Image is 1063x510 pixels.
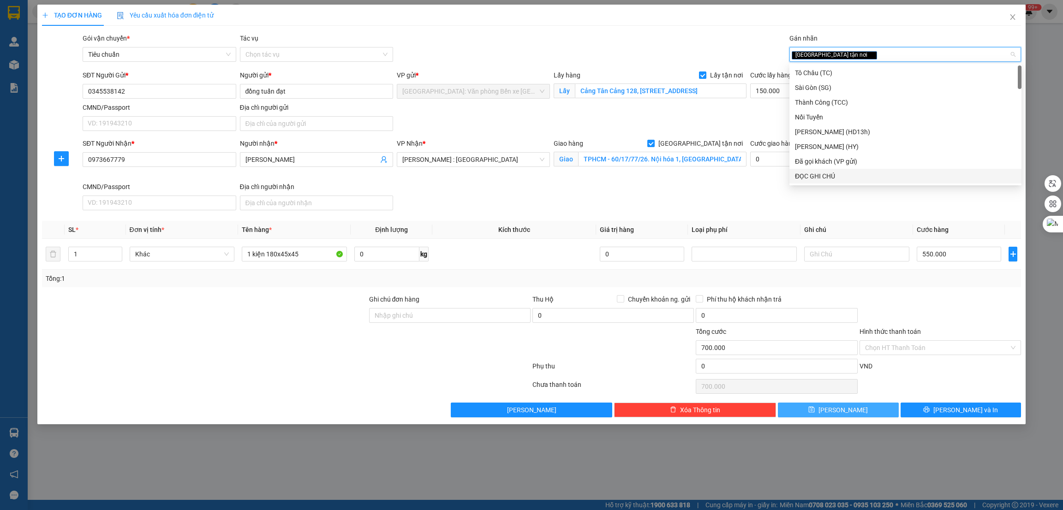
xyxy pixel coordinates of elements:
[68,226,76,233] span: SL
[706,70,746,80] span: Lấy tận nơi
[789,125,1021,139] div: Huy Dương (HD13h)
[1000,5,1026,30] button: Close
[933,405,998,415] span: [PERSON_NAME] và In
[789,95,1021,110] div: Thành Công (TCC)
[680,405,720,415] span: Xóa Thông tin
[789,169,1021,184] div: ĐỌC GHI CHÚ
[240,182,393,192] div: Địa chỉ người nhận
[1009,247,1017,261] button: plus
[795,142,1016,152] div: [PERSON_NAME] (HY)
[375,226,408,233] span: Định lượng
[808,406,815,414] span: save
[240,196,393,210] input: Địa chỉ của người nhận
[795,171,1016,181] div: ĐỌC GHI CHÚ
[11,26,189,33] strong: (Công Ty TNHH Chuyển Phát Nhanh Bảo An - MST: 0109597835)
[600,226,634,233] span: Giá trị hàng
[1009,250,1017,258] span: plus
[451,403,612,417] button: [PERSON_NAME]
[792,51,877,59] span: [GEOGRAPHIC_DATA] tận nơi
[789,65,1021,80] div: Tô Châu (TC)
[804,247,909,261] input: Ghi Chú
[532,296,554,303] span: Thu Hộ
[498,226,530,233] span: Kích thước
[83,35,130,42] span: Gói vận chuyển
[750,83,846,98] input: Cước lấy hàng
[42,12,102,19] span: TẠO ĐƠN HÀNG
[878,49,880,60] input: Gán nhãn
[1009,13,1016,21] span: close
[369,308,531,323] input: Ghi chú đơn hàng
[380,156,388,163] span: user-add
[818,405,868,415] span: [PERSON_NAME]
[117,12,124,19] img: icon
[554,140,583,147] span: Giao hàng
[917,226,949,233] span: Cước hàng
[46,247,60,261] button: delete
[240,138,393,148] div: Người nhận
[655,138,746,148] span: [GEOGRAPHIC_DATA] tận nơi
[397,70,550,80] div: VP gửi
[789,154,1021,169] div: Đã gọi khách (VP gửi)
[240,35,258,42] label: Tác vụ
[860,328,921,335] label: Hình thức thanh toán
[531,361,695,377] div: Phụ thu
[800,221,913,239] th: Ghi chú
[600,247,684,261] input: 0
[554,71,580,79] span: Lấy hàng
[507,405,556,415] span: [PERSON_NAME]
[795,97,1016,107] div: Thành Công (TCC)
[130,226,164,233] span: Đơn vị tính
[789,80,1021,95] div: Sài Gòn (SG)
[35,36,167,71] span: [PHONE_NUMBER] - [DOMAIN_NAME]
[795,112,1016,122] div: Nối Tuyến
[554,152,578,166] span: Giao
[688,221,800,239] th: Loại phụ phí
[88,47,230,61] span: Tiêu chuẩn
[369,296,420,303] label: Ghi chú đơn hàng
[750,152,846,166] input: Cước giao hàng
[54,151,69,166] button: plus
[923,406,930,414] span: printer
[242,247,347,261] input: VD: Bàn, Ghế
[83,102,236,113] div: CMND/Passport
[789,35,818,42] label: Gán nhãn
[402,153,544,166] span: Hồ Chí Minh : Kho Quận 12
[240,116,393,131] input: Địa chỉ của người gửi
[795,156,1016,166] div: Đã gọi khách (VP gửi)
[624,294,694,304] span: Chuyển khoản ng. gửi
[13,13,186,24] strong: BIÊN NHẬN VẬN CHUYỂN BẢO AN EXPRESS
[135,247,229,261] span: Khác
[789,139,1021,154] div: Hoàng Yến (HY)
[901,403,1021,417] button: printer[PERSON_NAME] và In
[240,102,393,113] div: Địa chỉ người gửi
[795,68,1016,78] div: Tô Châu (TC)
[531,380,695,396] div: Chưa thanh toán
[614,403,776,417] button: deleteXóa Thông tin
[117,12,214,19] span: Yêu cầu xuất hóa đơn điện tử
[795,83,1016,93] div: Sài Gòn (SG)
[42,12,48,18] span: plus
[795,127,1016,137] div: [PERSON_NAME] (HD13h)
[83,138,236,148] div: SĐT Người Nhận
[670,406,676,414] span: delete
[83,70,236,80] div: SĐT Người Gửi
[554,83,575,98] span: Lấy
[703,294,785,304] span: Phí thu hộ khách nhận trả
[778,403,899,417] button: save[PERSON_NAME]
[419,247,429,261] span: kg
[860,362,872,370] span: VND
[696,328,726,335] span: Tổng cước
[242,226,272,233] span: Tên hàng
[83,182,236,192] div: CMND/Passport
[750,71,792,79] label: Cước lấy hàng
[750,140,796,147] label: Cước giao hàng
[789,110,1021,125] div: Nối Tuyến
[54,155,68,162] span: plus
[46,273,410,284] div: Tổng: 1
[869,53,873,57] span: close
[240,70,393,80] div: Người gửi
[578,152,746,166] input: Giao tận nơi
[402,84,544,98] span: Hải Phòng: Văn phòng Bến xe Thượng Lý
[397,140,423,147] span: VP Nhận
[575,83,746,98] input: Lấy tận nơi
